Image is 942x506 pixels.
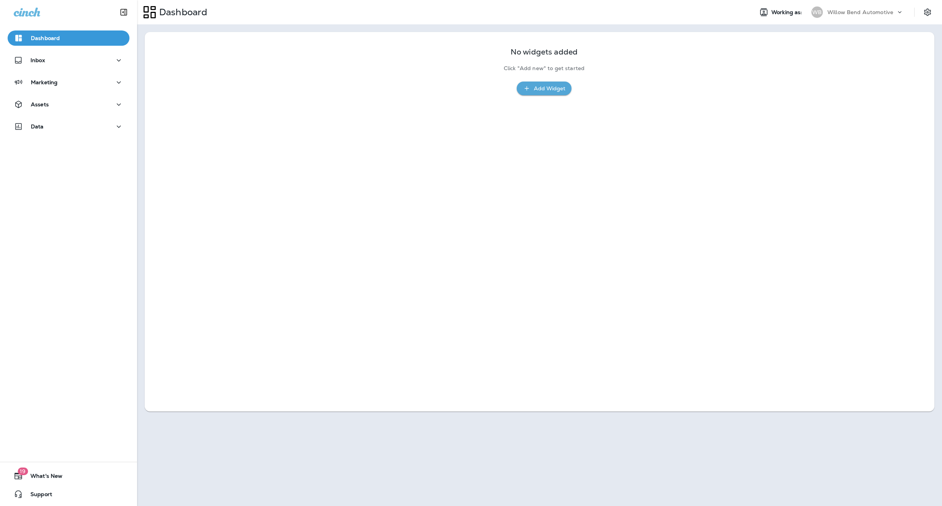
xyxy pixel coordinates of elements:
div: WB [811,6,823,18]
p: Marketing [31,79,57,85]
p: Assets [31,101,49,107]
p: No widgets added [511,49,578,55]
span: What's New [23,473,62,482]
div: Add Widget [534,84,565,93]
p: Willow Bend Automotive [827,9,893,15]
button: Assets [8,97,129,112]
button: Marketing [8,75,129,90]
p: Click "Add new" to get started [504,65,584,72]
p: Dashboard [31,35,60,41]
button: 19What's New [8,468,129,484]
p: Data [31,123,44,130]
button: Dashboard [8,30,129,46]
button: Data [8,119,129,134]
button: Inbox [8,53,129,68]
p: Inbox [30,57,45,63]
button: Add Widget [517,82,572,96]
span: Working as: [771,9,804,16]
button: Collapse Sidebar [113,5,134,20]
button: Settings [921,5,934,19]
p: Dashboard [156,6,207,18]
span: Support [23,491,52,500]
span: 19 [18,468,28,475]
button: Support [8,487,129,502]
